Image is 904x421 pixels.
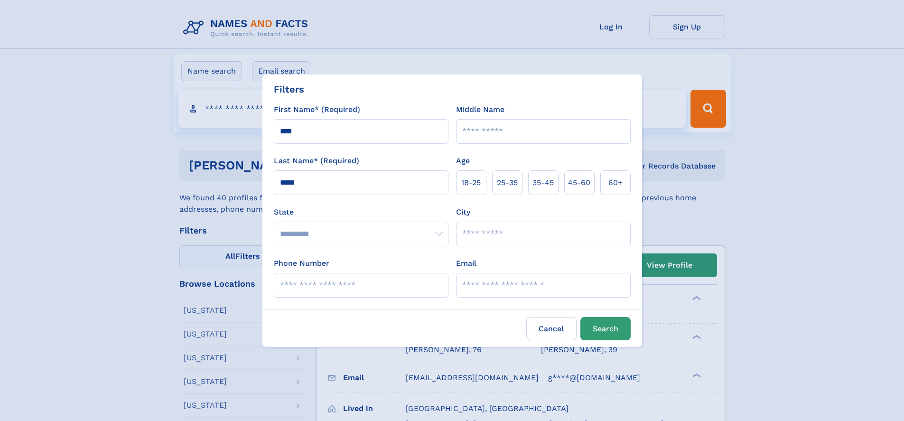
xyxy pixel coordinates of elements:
span: 60+ [608,177,623,188]
div: Filters [274,82,304,96]
label: Phone Number [274,258,329,269]
label: Cancel [526,317,577,340]
label: Email [456,258,476,269]
button: Search [580,317,631,340]
span: 18‑25 [461,177,481,188]
label: Age [456,155,470,167]
label: Last Name* (Required) [274,155,359,167]
span: 25‑35 [497,177,518,188]
span: 45‑60 [568,177,590,188]
label: State [274,206,448,218]
label: Middle Name [456,104,504,115]
span: 35‑45 [532,177,554,188]
label: First Name* (Required) [274,104,360,115]
label: City [456,206,470,218]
